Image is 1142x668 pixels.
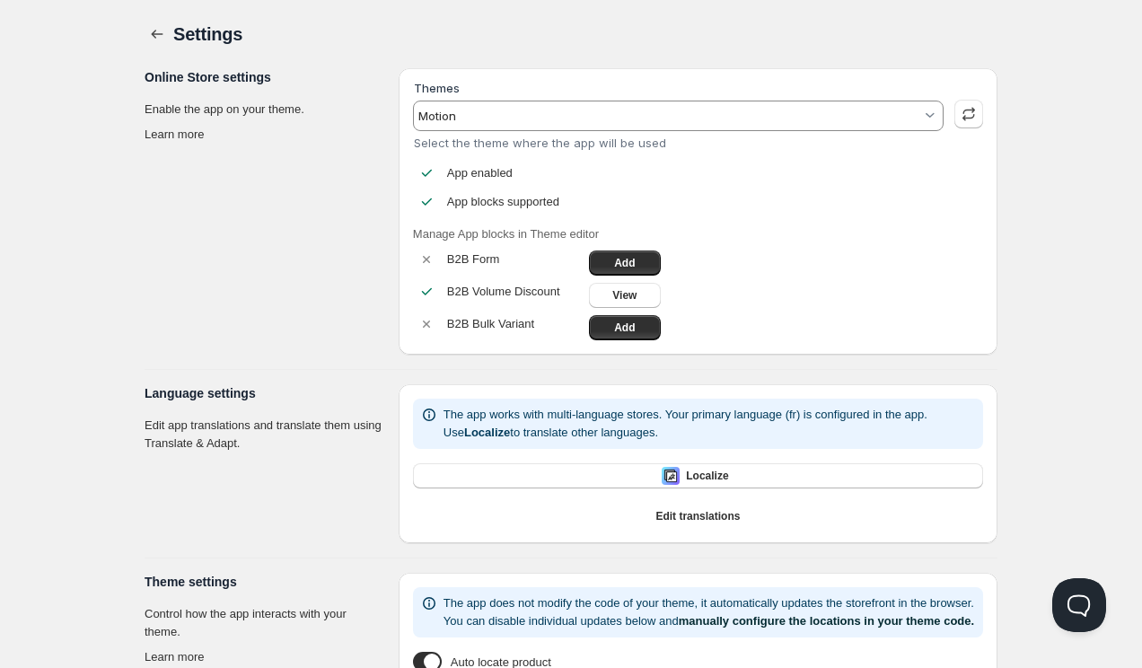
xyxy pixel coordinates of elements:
span: Add [614,256,635,270]
p: The app does not modify the code of your theme, it automatically updates the storefront in the br... [444,594,976,630]
label: Themes [414,81,460,95]
p: App enabled [447,164,513,182]
div: Select the theme where the app will be used [414,136,944,150]
a: View [589,283,661,308]
p: Enable the app on your theme. [145,101,384,119]
p: The app works with multi-language stores. Your primary language (fr) is configured in the app. Us... [444,406,927,442]
a: Add [589,315,661,340]
b: Localize [464,426,510,439]
h3: Theme settings [145,573,384,591]
p: B2B Volume Discount [447,283,582,301]
p: B2B Form [447,250,582,268]
span: Settings [173,24,242,44]
span: View [612,288,637,303]
span: Localize [686,469,728,483]
button: Edit translations [413,504,983,529]
h3: Online Store settings [145,68,384,86]
p: B2B Bulk Variant [447,315,582,333]
h3: Language settings [145,384,384,402]
span: Edit translations [655,509,740,523]
a: Learn more [145,127,204,141]
a: manually configure the locations in your theme code. [679,614,974,628]
iframe: Help Scout Beacon - Open [1052,578,1106,632]
p: Edit app translations and translate them using Translate & Adapt. [145,417,384,453]
a: Add [589,250,661,276]
a: Learn more [145,650,204,664]
img: Localize [662,467,680,485]
span: Add [614,321,635,335]
p: Control how the app interacts with your theme. [145,605,384,641]
p: App blocks supported [447,193,559,211]
p: Manage App blocks in Theme editor [413,225,983,243]
button: LocalizeLocalize [413,463,983,488]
